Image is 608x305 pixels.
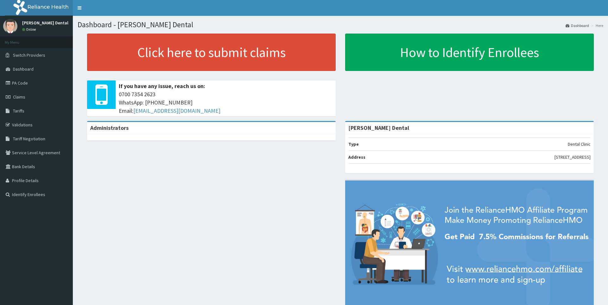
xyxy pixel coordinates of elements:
[566,23,589,28] a: Dashboard
[568,141,591,147] p: Dental Clinic
[22,21,68,25] p: [PERSON_NAME] Dental
[13,66,34,72] span: Dashboard
[590,23,603,28] li: Here
[13,108,24,114] span: Tariffs
[345,34,594,71] a: How to Identify Enrollees
[13,136,45,142] span: Tariff Negotiation
[119,82,205,90] b: If you have any issue, reach us on:
[119,90,332,115] span: 0700 7354 2623 WhatsApp: [PHONE_NUMBER] Email:
[13,94,25,100] span: Claims
[348,124,409,131] strong: [PERSON_NAME] Dental
[348,154,365,160] b: Address
[22,27,37,32] a: Online
[3,19,17,33] img: User Image
[133,107,220,114] a: [EMAIL_ADDRESS][DOMAIN_NAME]
[554,154,591,160] p: [STREET_ADDRESS]
[13,52,45,58] span: Switch Providers
[78,21,603,29] h1: Dashboard - [PERSON_NAME] Dental
[87,34,336,71] a: Click here to submit claims
[90,124,129,131] b: Administrators
[348,141,359,147] b: Type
